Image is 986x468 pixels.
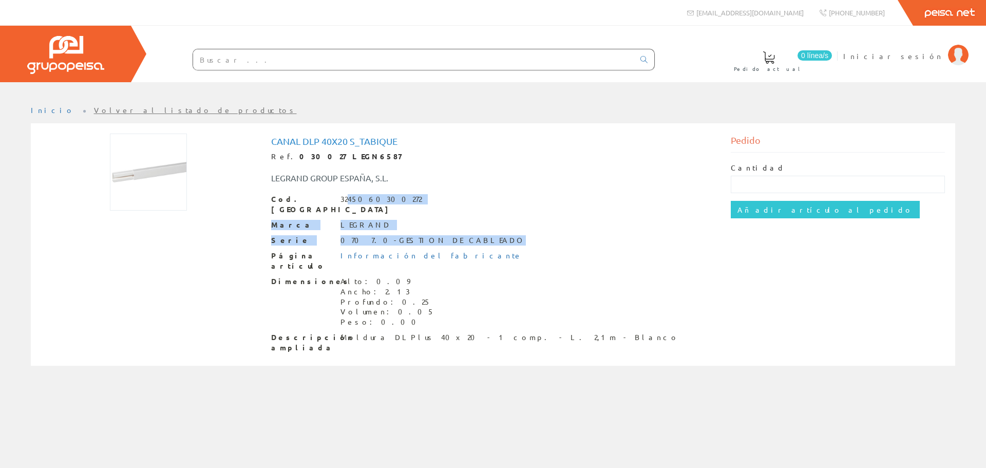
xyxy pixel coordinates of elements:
[31,105,74,115] a: Inicio
[271,332,333,353] span: Descripción ampliada
[27,36,104,74] img: Grupo Peisa
[734,64,804,74] span: Pedido actual
[731,201,920,218] input: Añadir artículo al pedido
[271,220,333,230] span: Marca
[843,51,943,61] span: Iniciar sesión
[271,194,333,215] span: Cod. [GEOGRAPHIC_DATA]
[340,297,434,307] div: Profundo: 0.25
[271,136,715,146] h1: Canal Dlp 40x20 S_tabique
[798,50,832,61] span: 0 línea/s
[731,163,785,173] label: Cantidad
[340,220,391,230] div: LEGRAND
[829,8,885,17] span: [PHONE_NUMBER]
[94,105,297,115] a: Volver al listado de productos
[340,307,434,317] div: Volumen: 0.05
[299,152,401,161] strong: 030027 LEGN6587
[271,235,333,246] span: Serie
[271,276,333,287] span: Dimensiones
[340,276,434,287] div: Alto: 0.09
[263,172,532,184] div: LEGRAND GROUP ESPAÑA, S.L.
[340,235,526,246] div: 070 7.0-GESTION DE CABLEADO
[340,287,434,297] div: Ancho: 2.13
[340,251,522,260] a: Información del fabricante
[340,194,422,204] div: 3245060300272
[340,332,679,343] div: Moldura DLPlus 40x20 - 1 comp. - L. 2,1m - Blanco
[110,134,187,211] img: Foto artículo Canal Dlp 40x20 S_tabique (150x150)
[843,43,969,52] a: Iniciar sesión
[696,8,804,17] span: [EMAIL_ADDRESS][DOMAIN_NAME]
[271,152,715,162] div: Ref.
[193,49,634,70] input: Buscar ...
[271,251,333,271] span: Página artículo
[731,134,945,153] div: Pedido
[340,317,434,327] div: Peso: 0.00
